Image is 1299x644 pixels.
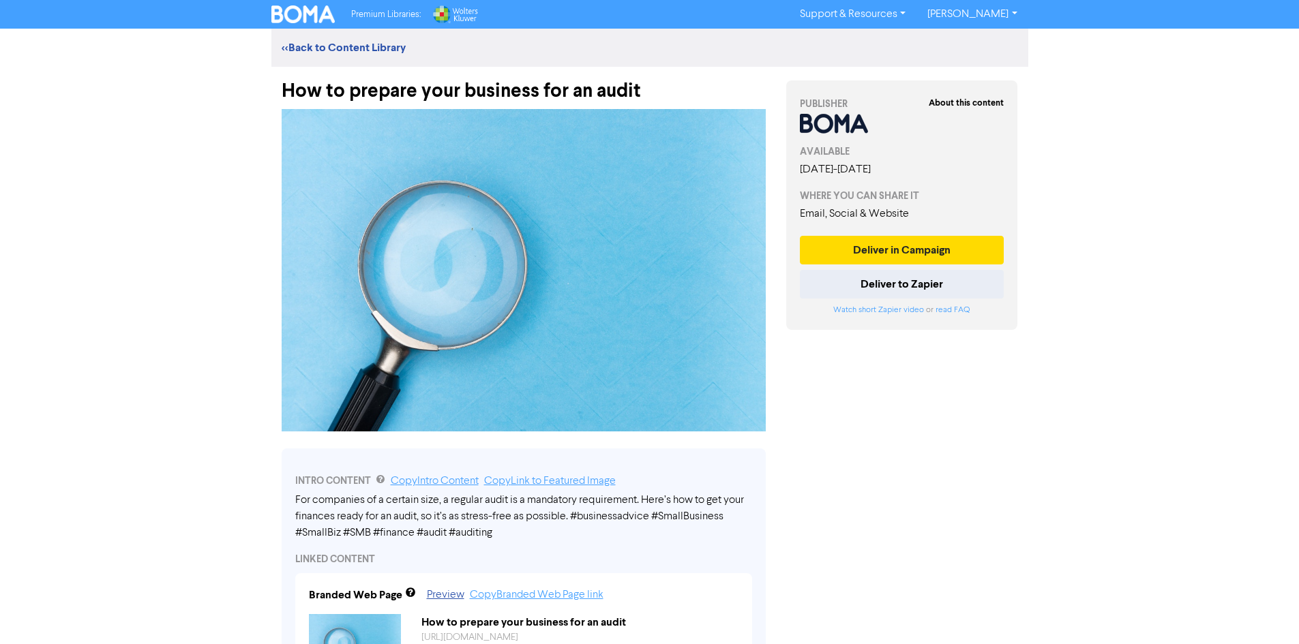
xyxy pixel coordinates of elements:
button: Deliver to Zapier [800,270,1004,298]
div: AVAILABLE [800,144,1004,159]
div: LINKED CONTENT [295,552,752,566]
img: Wolters Kluwer [432,5,478,23]
a: Preview [427,589,464,600]
img: BOMA Logo [271,5,335,23]
strong: About this content [929,97,1004,108]
div: PUBLISHER [800,97,1004,111]
div: INTRO CONTENT [295,473,752,489]
button: Deliver in Campaign [800,236,1004,264]
a: [URL][DOMAIN_NAME] [421,632,518,642]
a: Support & Resources [789,3,916,25]
div: [DATE] - [DATE] [800,162,1004,178]
div: Email, Social & Website [800,206,1004,222]
a: Watch short Zapier video [833,306,924,314]
iframe: Chat Widget [1231,579,1299,644]
div: How to prepare your business for an audit [411,614,749,630]
div: How to prepare your business for an audit [282,67,766,102]
a: Copy Link to Featured Image [484,476,616,487]
a: [PERSON_NAME] [916,3,1028,25]
a: <<Back to Content Library [282,41,406,55]
div: or [800,304,1004,316]
div: For companies of a certain size, a regular audit is a mandatory requirement. Here’s how to get yo... [295,492,752,541]
span: Premium Libraries: [351,10,421,19]
div: WHERE YOU CAN SHARE IT [800,189,1004,203]
div: Branded Web Page [309,587,402,603]
a: Copy Intro Content [391,476,479,487]
a: read FAQ [936,306,970,314]
a: Copy Branded Web Page link [470,589,603,600]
